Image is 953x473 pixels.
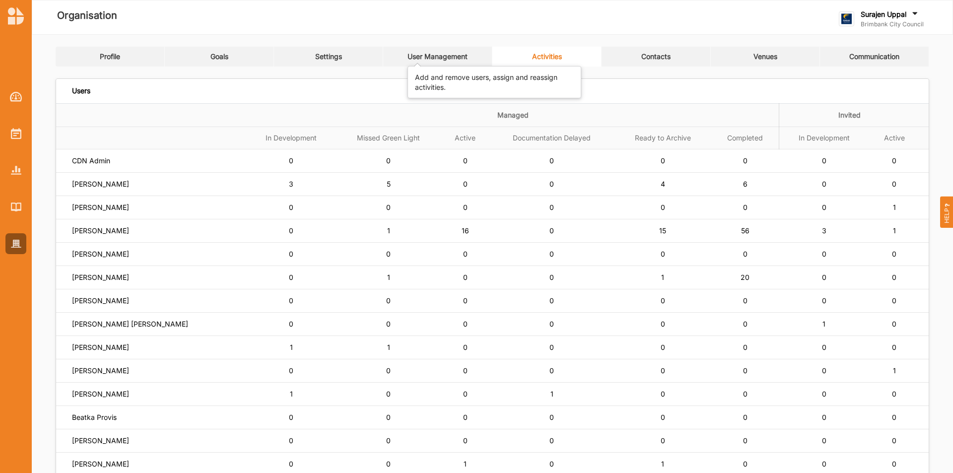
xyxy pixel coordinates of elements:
[11,203,21,211] img: Library
[743,460,748,468] span: 0
[532,52,562,61] div: Activities
[743,413,748,421] span: 0
[661,203,665,211] span: 0
[661,366,665,375] span: 0
[549,273,554,281] span: 0
[549,296,554,305] span: 0
[289,320,293,328] span: 0
[386,390,391,398] span: 0
[786,134,862,142] label: In Development
[5,123,26,144] a: Activities
[661,250,665,258] span: 0
[72,320,188,329] label: [PERSON_NAME] [PERSON_NAME]
[549,366,554,375] span: 0
[822,436,826,445] span: 0
[100,52,120,61] div: Profile
[743,343,748,351] span: 0
[289,460,293,468] span: 0
[289,226,293,235] span: 0
[550,390,553,398] span: 1
[210,52,228,61] div: Goals
[661,390,665,398] span: 0
[822,273,826,281] span: 0
[892,320,896,328] span: 0
[289,436,293,445] span: 0
[892,273,896,281] span: 0
[386,296,391,305] span: 0
[72,413,117,422] label: Beatka Provis
[72,343,129,352] label: [PERSON_NAME]
[822,250,826,258] span: 0
[743,366,748,375] span: 0
[753,52,777,61] div: Venues
[892,156,896,165] span: 0
[72,156,110,165] label: CDN Admin
[386,203,391,211] span: 0
[72,436,129,445] label: [PERSON_NAME]
[289,156,293,165] span: 0
[779,103,929,127] th: Invited
[386,320,391,328] span: 0
[289,203,293,211] span: 0
[463,296,468,305] span: 0
[463,413,468,421] span: 0
[661,273,664,281] span: 1
[549,343,554,351] span: 0
[661,343,665,351] span: 0
[5,86,26,107] a: Dashboard
[386,156,391,165] span: 0
[892,296,896,305] span: 0
[659,226,666,235] span: 15
[641,52,671,61] div: Contacts
[72,180,129,189] label: [PERSON_NAME]
[464,460,467,468] span: 1
[743,156,748,165] span: 0
[408,52,468,61] div: User Management
[387,343,390,351] span: 1
[741,226,749,235] span: 56
[893,226,896,235] span: 1
[661,156,665,165] span: 0
[247,103,779,127] th: Managed
[386,413,391,421] span: 0
[463,273,468,281] span: 0
[549,226,554,235] span: 0
[387,180,391,188] span: 5
[8,7,24,25] img: logo
[892,390,896,398] span: 0
[876,134,913,142] label: Active
[290,390,293,398] span: 1
[661,180,665,188] span: 4
[743,320,748,328] span: 0
[463,390,468,398] span: 0
[549,250,554,258] span: 0
[661,320,665,328] span: 0
[387,226,390,235] span: 1
[893,203,896,211] span: 1
[463,180,468,188] span: 0
[741,273,749,281] span: 20
[822,296,826,305] span: 0
[386,250,391,258] span: 0
[622,134,704,142] label: Ready to Archive
[463,203,468,211] span: 0
[315,52,342,61] div: Settings
[72,296,129,305] label: [PERSON_NAME]
[892,460,896,468] span: 0
[57,7,117,24] label: Organisation
[822,390,826,398] span: 0
[661,296,665,305] span: 0
[822,343,826,351] span: 0
[849,52,899,61] div: Communication
[661,413,665,421] span: 0
[289,366,293,375] span: 0
[496,134,608,142] label: Documentation Delayed
[289,296,293,305] span: 0
[72,86,90,95] div: Users
[549,156,554,165] span: 0
[549,180,554,188] span: 0
[549,203,554,211] span: 0
[549,413,554,421] span: 0
[861,10,906,19] label: Surajen Uppal
[822,226,826,235] span: 3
